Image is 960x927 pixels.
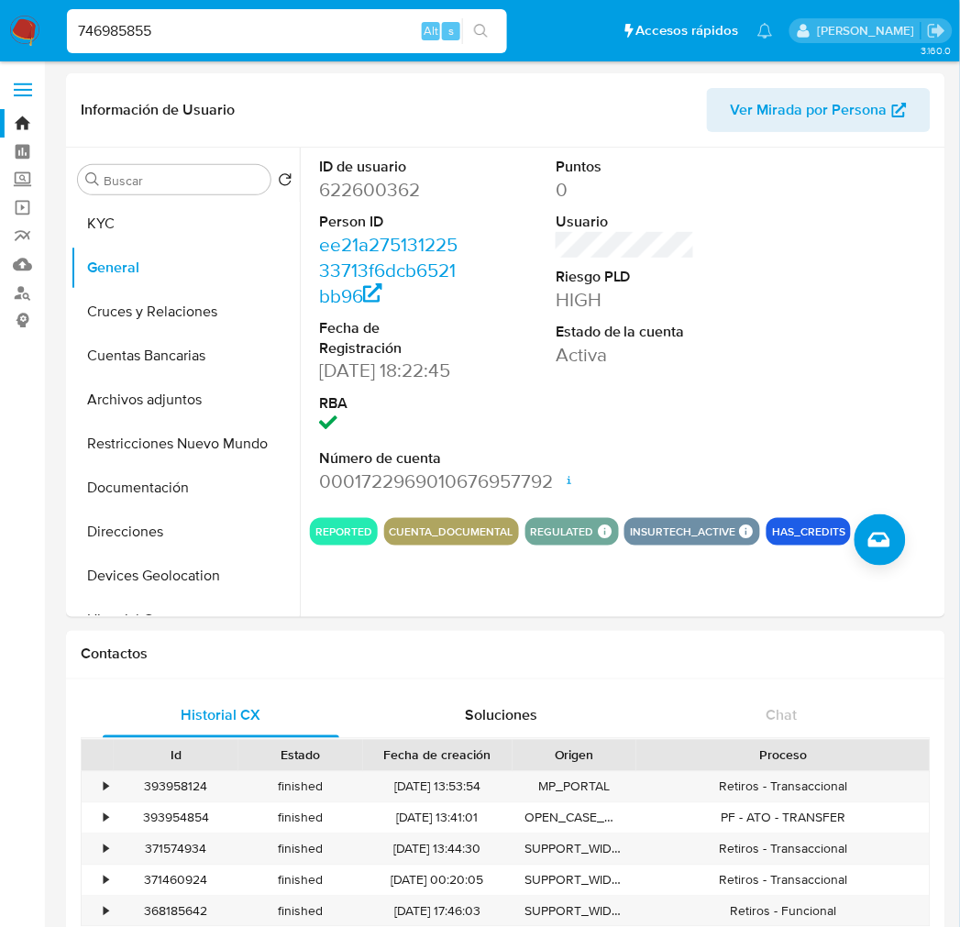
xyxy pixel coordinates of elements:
[636,772,930,802] div: Retiros - Transaccional
[238,772,363,802] div: finished
[71,422,300,466] button: Restricciones Nuevo Mundo
[81,101,235,119] h1: Información de Usuario
[319,393,458,414] dt: RBA
[376,746,500,765] div: Fecha de creación
[731,88,888,132] span: Ver Mirada por Persona
[104,172,263,189] input: Buscar
[181,705,260,726] span: Historial CX
[556,157,695,177] dt: Puntos
[114,897,238,927] div: 368185642
[71,598,300,642] button: Historial Casos
[649,746,917,765] div: Proceso
[85,172,100,187] button: Buscar
[636,897,930,927] div: Retiros - Funcional
[71,554,300,598] button: Devices Geolocation
[636,21,739,40] span: Accesos rápidos
[319,157,458,177] dt: ID de usuario
[363,866,513,896] div: [DATE] 00:20:05
[114,866,238,896] div: 371460924
[114,834,238,865] div: 371574934
[707,88,931,132] button: Ver Mirada por Persona
[363,834,513,865] div: [DATE] 13:44:30
[927,21,946,40] a: Salir
[278,172,292,193] button: Volver al orden por defecto
[114,803,238,833] div: 393954854
[462,18,500,44] button: search-icon
[363,772,513,802] div: [DATE] 13:53:54
[513,772,637,802] div: MP_PORTAL
[104,778,108,796] div: •
[71,466,300,510] button: Documentación
[319,469,458,494] dd: 0001722969010676957792
[127,746,226,765] div: Id
[636,803,930,833] div: PF - ATO - TRANSFER
[767,705,798,726] span: Chat
[238,866,363,896] div: finished
[104,872,108,889] div: •
[251,746,350,765] div: Estado
[556,212,695,232] dt: Usuario
[757,23,773,39] a: Notificaciones
[424,22,438,39] span: Alt
[67,19,507,43] input: Buscar usuario o caso...
[363,897,513,927] div: [DATE] 17:46:03
[556,342,695,368] dd: Activa
[513,834,637,865] div: SUPPORT_WIDGET_MP_MOBILE
[71,246,300,290] button: General
[319,448,458,469] dt: Número de cuenta
[104,903,108,921] div: •
[556,177,695,203] dd: 0
[114,772,238,802] div: 393958124
[71,202,300,246] button: KYC
[363,803,513,833] div: [DATE] 13:41:01
[556,322,695,342] dt: Estado de la cuenta
[319,212,458,232] dt: Person ID
[556,267,695,287] dt: Riesgo PLD
[319,231,458,309] a: ee21a27513122533713f6dcb6521bb96
[71,378,300,422] button: Archivos adjuntos
[525,746,624,765] div: Origen
[513,803,637,833] div: OPEN_CASE_MANUAL_REVIEW
[238,803,363,833] div: finished
[81,646,931,664] h1: Contactos
[319,318,458,358] dt: Fecha de Registración
[817,22,921,39] p: fernando.ftapiamartinez@mercadolibre.com.mx
[513,866,637,896] div: SUPPORT_WIDGET_MP_MOBILE
[104,810,108,827] div: •
[319,177,458,203] dd: 622600362
[513,897,637,927] div: SUPPORT_WIDGET_MP_MOBILE
[71,290,300,334] button: Cruces y Relaciones
[636,866,930,896] div: Retiros - Transaccional
[238,897,363,927] div: finished
[104,841,108,858] div: •
[319,358,458,383] dd: [DATE] 18:22:45
[71,510,300,554] button: Direcciones
[636,834,930,865] div: Retiros - Transaccional
[71,334,300,378] button: Cuentas Bancarias
[556,287,695,313] dd: HIGH
[238,834,363,865] div: finished
[465,705,537,726] span: Soluciones
[448,22,454,39] span: s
